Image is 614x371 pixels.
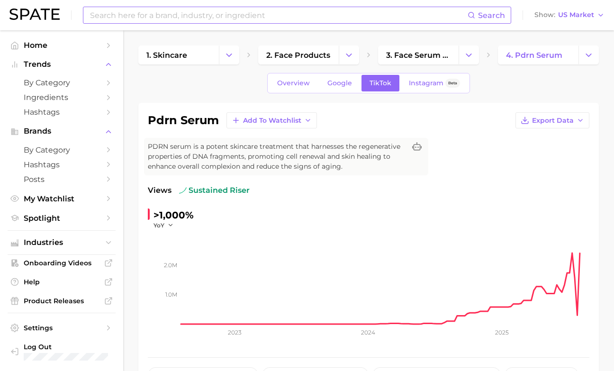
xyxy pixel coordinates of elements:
[24,297,99,305] span: Product Releases
[219,45,239,64] button: Change Category
[8,235,116,250] button: Industries
[8,256,116,270] a: Onboarding Videos
[8,143,116,157] a: by Category
[8,340,116,363] a: Log out. Currently logged in with e-mail socialmedia@ebinnewyork.com.
[24,343,117,351] span: Log Out
[8,57,116,72] button: Trends
[24,259,99,267] span: Onboarding Videos
[532,9,607,21] button: ShowUS Market
[258,45,339,64] a: 2. face products
[370,79,391,87] span: TikTok
[228,329,242,336] tspan: 2023
[327,79,352,87] span: Google
[24,194,99,203] span: My Watchlist
[532,117,574,125] span: Export Data
[153,209,194,221] span: >1,000%
[24,160,99,169] span: Hashtags
[386,51,451,60] span: 3. face serum products
[226,112,317,128] button: Add to Watchlist
[179,187,187,194] img: sustained riser
[8,75,116,90] a: by Category
[269,75,318,91] a: Overview
[8,157,116,172] a: Hashtags
[506,51,562,60] span: 4. pdrn serum
[9,9,60,20] img: SPATE
[24,278,99,286] span: Help
[401,75,468,91] a: InstagramBeta
[495,329,509,336] tspan: 2025
[361,329,375,336] tspan: 2024
[266,51,330,60] span: 2. face products
[153,221,164,229] span: YoY
[459,45,479,64] button: Change Category
[409,79,443,87] span: Instagram
[8,90,116,105] a: Ingredients
[24,41,99,50] span: Home
[478,11,505,20] span: Search
[8,191,116,206] a: My Watchlist
[148,185,172,196] span: Views
[165,291,177,298] tspan: 1.0m
[8,294,116,308] a: Product Releases
[8,275,116,289] a: Help
[361,75,399,91] a: TikTok
[24,214,99,223] span: Spotlight
[89,7,468,23] input: Search here for a brand, industry, or ingredient
[24,93,99,102] span: Ingredients
[8,172,116,187] a: Posts
[243,117,301,125] span: Add to Watchlist
[148,115,219,126] h1: pdrn serum
[534,12,555,18] span: Show
[578,45,599,64] button: Change Category
[24,175,99,184] span: Posts
[24,108,99,117] span: Hashtags
[24,238,99,247] span: Industries
[378,45,459,64] a: 3. face serum products
[8,124,116,138] button: Brands
[319,75,360,91] a: Google
[24,324,99,332] span: Settings
[558,12,594,18] span: US Market
[138,45,219,64] a: 1. skincare
[179,185,250,196] span: sustained riser
[164,262,177,269] tspan: 2.0m
[24,60,99,69] span: Trends
[8,38,116,53] a: Home
[339,45,359,64] button: Change Category
[448,79,457,87] span: Beta
[146,51,187,60] span: 1. skincare
[515,112,589,128] button: Export Data
[498,45,578,64] a: 4. pdrn serum
[277,79,310,87] span: Overview
[148,142,406,172] span: PDRN serum is a potent skincare treatment that harnesses the regenerative properties of DNA fragm...
[8,211,116,226] a: Spotlight
[24,145,99,154] span: by Category
[8,105,116,119] a: Hashtags
[153,221,174,229] button: YoY
[24,127,99,136] span: Brands
[8,321,116,335] a: Settings
[24,78,99,87] span: by Category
